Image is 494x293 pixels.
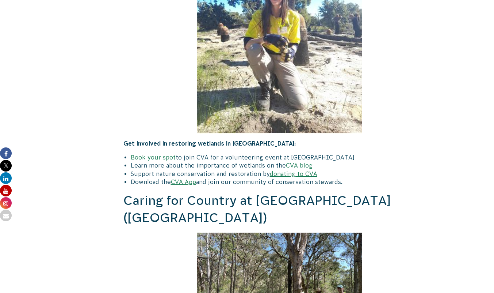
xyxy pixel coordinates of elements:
[131,170,437,178] li: Support nature conservation and restoration by
[123,192,437,227] h2: Caring for Country at [GEOGRAPHIC_DATA] ([GEOGRAPHIC_DATA])
[131,154,176,161] a: Book your spot
[171,179,196,185] a: CVA App
[270,170,317,177] a: donating to CVA
[131,178,437,186] li: Download the and join our community of conservation stewards.
[131,161,437,169] li: Learn more about the importance of wetlands on the
[131,153,437,161] li: to join CVA for a volunteering event at [GEOGRAPHIC_DATA]
[286,162,313,169] a: CVA blog
[123,140,296,147] strong: Get involved in restoring wetlands in [GEOGRAPHIC_DATA]:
